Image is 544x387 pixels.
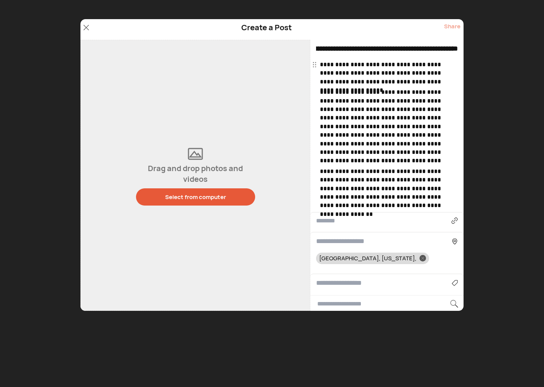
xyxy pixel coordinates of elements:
[241,22,292,33] p: Create a Post
[165,193,226,201] div: Select from computer
[319,254,416,263] div: [GEOGRAPHIC_DATA], [US_STATE],
[444,22,460,37] div: Share
[136,188,255,206] button: Select from computer
[136,163,255,185] p: Drag and drop photos and videos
